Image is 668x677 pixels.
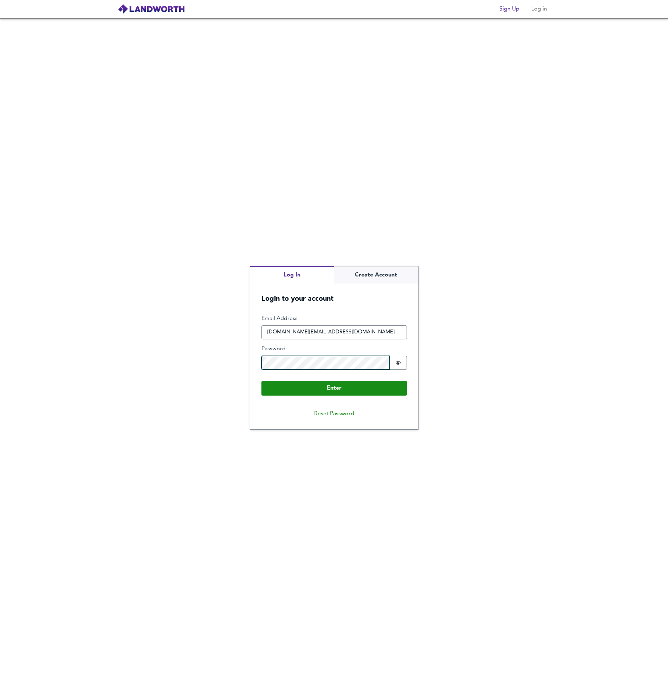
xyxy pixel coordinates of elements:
[261,345,407,353] label: Password
[261,325,407,339] input: e.g. joe@bloggs.com
[531,4,548,14] span: Log in
[250,284,418,304] h5: Login to your account
[497,2,522,16] button: Sign Up
[499,4,519,14] span: Sign Up
[334,266,418,284] button: Create Account
[118,4,185,14] img: logo
[389,356,407,370] button: Show password
[528,2,551,16] button: Log in
[261,381,407,396] button: Enter
[309,407,360,421] button: Reset Password
[250,266,334,284] button: Log In
[261,315,407,323] label: Email Address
